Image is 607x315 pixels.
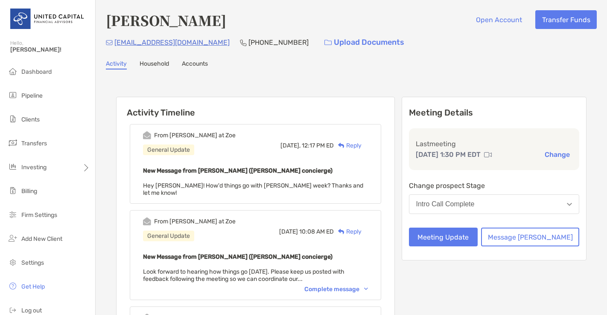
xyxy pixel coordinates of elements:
[302,142,334,149] span: 12:17 PM ED
[409,180,580,191] p: Change prospect Stage
[143,167,333,174] b: New Message from [PERSON_NAME] ([PERSON_NAME] concierge)
[21,283,45,290] span: Get Help
[304,286,368,293] div: Complete message
[280,142,301,149] span: [DATE],
[319,33,410,52] a: Upload Documents
[143,268,344,283] span: Look forward to hearing how things go [DATE]. Please keep us posted with feedback following the m...
[8,114,18,124] img: clients icon
[154,132,236,139] div: From [PERSON_NAME] at Zoe
[8,209,18,220] img: firm-settings icon
[279,228,298,235] span: [DATE]
[10,46,90,53] span: [PERSON_NAME]!
[535,10,597,29] button: Transfer Funds
[364,288,368,290] img: Chevron icon
[114,37,230,48] p: [EMAIL_ADDRESS][DOMAIN_NAME]
[338,143,344,148] img: Reply icon
[21,307,42,314] span: Log out
[409,107,580,118] p: Meeting Details
[8,185,18,196] img: billing icon
[117,97,394,118] h6: Activity Timeline
[334,227,362,236] div: Reply
[182,60,208,69] a: Accounts
[299,228,334,235] span: 10:08 AM ED
[338,229,344,234] img: Reply icon
[416,200,475,208] div: Intro Call Complete
[416,149,481,160] p: [DATE] 1:30 PM EDT
[106,60,127,69] a: Activity
[143,131,151,139] img: Event icon
[140,60,169,69] a: Household
[240,39,247,46] img: Phone Icon
[8,305,18,315] img: logout icon
[567,203,572,206] img: Open dropdown arrow
[21,68,52,75] span: Dashboard
[143,182,363,197] span: Hey [PERSON_NAME]! How'd things go with [PERSON_NAME] week? Thanks and let me know!
[484,151,492,158] img: communication type
[21,92,43,99] span: Pipeline
[21,188,37,195] span: Billing
[106,40,113,45] img: Email Icon
[21,211,57,219] span: Firm Settings
[21,116,40,123] span: Clients
[21,164,47,171] span: Investing
[21,259,44,266] span: Settings
[8,162,18,172] img: investing icon
[334,141,362,150] div: Reply
[21,140,47,147] span: Transfers
[542,150,572,159] button: Change
[8,281,18,291] img: get-help icon
[10,3,85,34] img: United Capital Logo
[8,257,18,267] img: settings icon
[409,194,580,214] button: Intro Call Complete
[8,66,18,76] img: dashboard icon
[324,40,332,46] img: button icon
[481,228,579,246] button: Message [PERSON_NAME]
[106,10,226,30] h4: [PERSON_NAME]
[409,228,478,246] button: Meeting Update
[143,231,194,241] div: General Update
[416,139,573,149] p: Last meeting
[8,90,18,100] img: pipeline icon
[143,144,194,155] div: General Update
[154,218,236,225] div: From [PERSON_NAME] at Zoe
[8,233,18,243] img: add_new_client icon
[469,10,528,29] button: Open Account
[8,138,18,148] img: transfers icon
[143,253,333,260] b: New Message from [PERSON_NAME] ([PERSON_NAME] concierge)
[143,217,151,225] img: Event icon
[248,37,309,48] p: [PHONE_NUMBER]
[21,235,62,243] span: Add New Client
